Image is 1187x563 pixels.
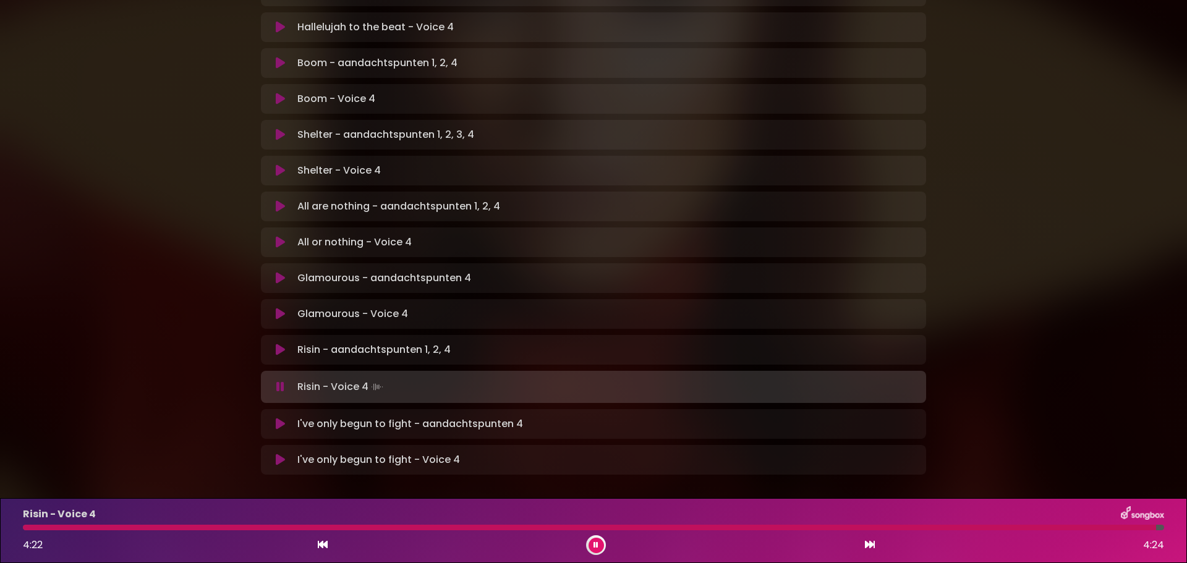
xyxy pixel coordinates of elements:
p: I've only begun to fight - Voice 4 [297,452,460,467]
p: Shelter - Voice 4 [297,163,381,178]
p: I've only begun to fight - aandachtspunten 4 [297,417,523,431]
p: Glamourous - aandachtspunten 4 [297,271,471,286]
p: Risin - Voice 4 [297,378,386,396]
p: Boom - aandachtspunten 1, 2, 4 [297,56,457,70]
p: All or nothing - Voice 4 [297,235,412,250]
p: Risin - Voice 4 [23,507,96,522]
p: Boom - Voice 4 [297,91,375,106]
p: All are nothing - aandachtspunten 1, 2, 4 [297,199,500,214]
p: Shelter - aandachtspunten 1, 2, 3, 4 [297,127,474,142]
img: songbox-logo-white.png [1121,506,1164,522]
img: waveform4.gif [368,378,386,396]
p: Glamourous - Voice 4 [297,307,408,321]
p: Hallelujah to the beat - Voice 4 [297,20,454,35]
p: Risin - aandachtspunten 1, 2, 4 [297,342,451,357]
